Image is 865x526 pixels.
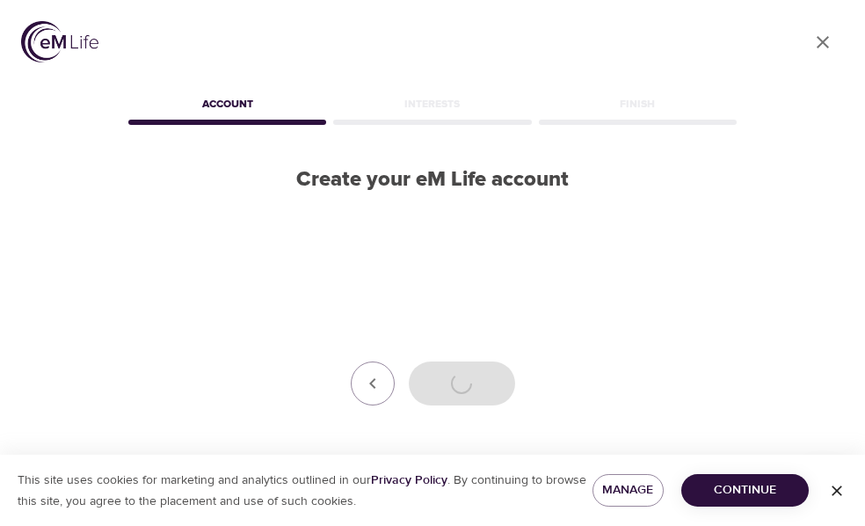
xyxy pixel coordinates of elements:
button: Continue [681,474,809,507]
a: Privacy Policy [371,472,447,488]
img: logo [21,21,98,62]
a: close [802,21,844,63]
span: Continue [695,479,795,501]
button: Manage [592,474,664,507]
span: Manage [607,479,650,501]
h2: Create your eM Life account [125,167,740,193]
